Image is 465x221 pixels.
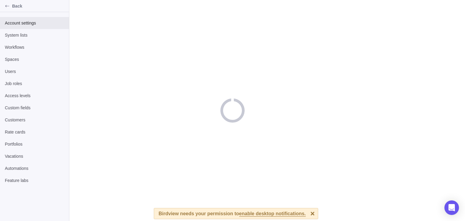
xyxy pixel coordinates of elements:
span: Workflows [5,44,64,50]
div: Open Intercom Messenger [444,200,459,215]
span: Vacations [5,153,64,159]
span: enable desktop notifications. [239,211,306,217]
span: Spaces [5,56,64,62]
span: Feature labs [5,177,64,183]
div: Birdview needs your permission to [159,208,306,219]
span: Account settings [5,20,64,26]
span: Portfolios [5,141,64,147]
span: Job roles [5,81,64,87]
span: Access levels [5,93,64,99]
div: loading [220,98,245,123]
span: Rate cards [5,129,64,135]
span: Customers [5,117,64,123]
span: Automations [5,165,64,171]
span: System lists [5,32,64,38]
span: Custom fields [5,105,64,111]
span: Back [12,3,67,9]
span: Users [5,68,64,74]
